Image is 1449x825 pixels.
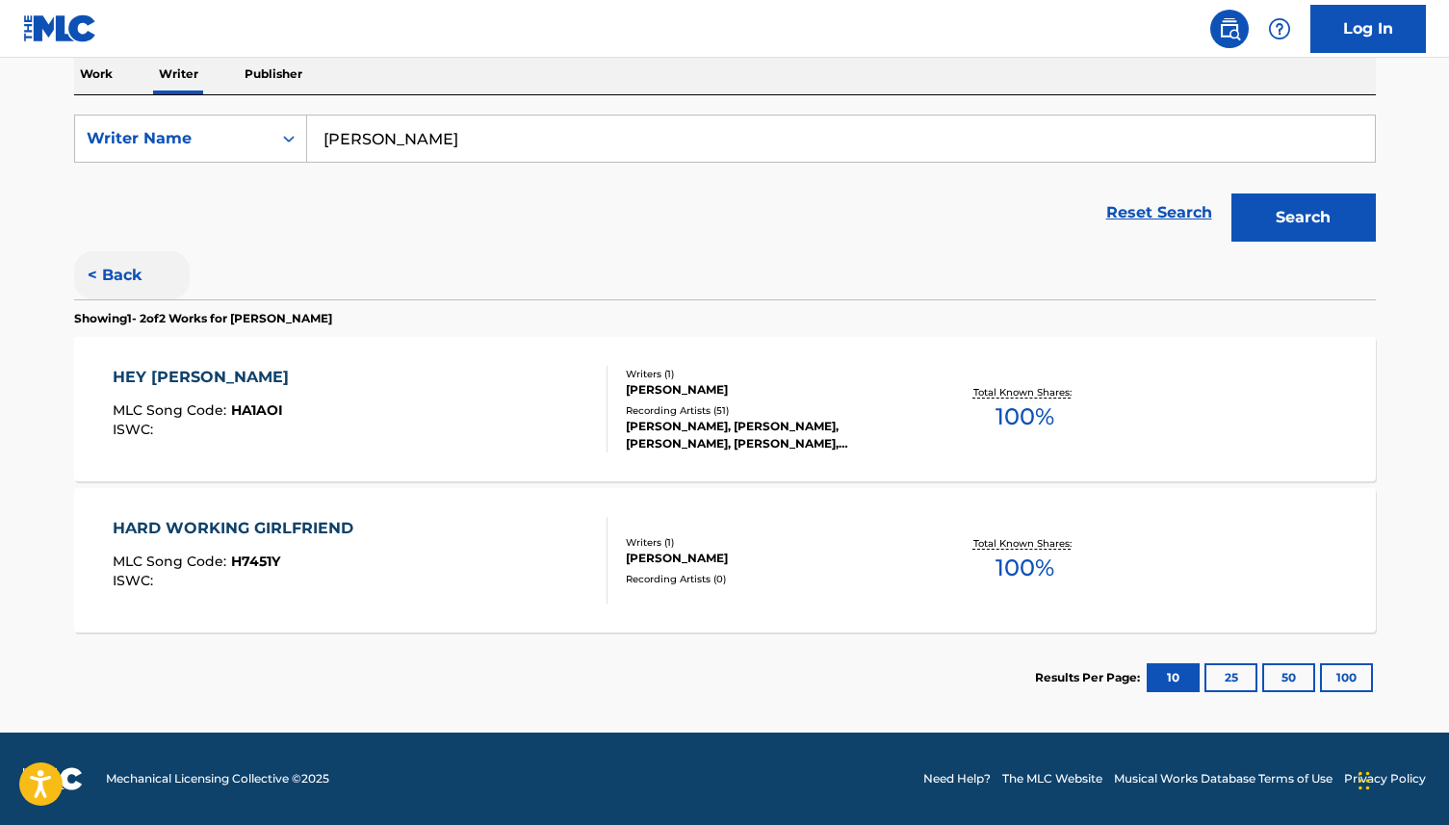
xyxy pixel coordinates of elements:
span: ISWC : [113,572,158,589]
p: Showing 1 - 2 of 2 Works for [PERSON_NAME] [74,310,332,327]
a: Privacy Policy [1344,770,1426,787]
p: Results Per Page: [1035,669,1145,686]
p: Work [74,54,118,94]
a: Need Help? [923,770,991,787]
button: 50 [1262,663,1315,692]
button: < Back [74,251,190,299]
div: HEY [PERSON_NAME] [113,366,298,389]
div: Recording Artists ( 51 ) [626,403,917,418]
button: 25 [1204,663,1257,692]
img: logo [23,767,83,790]
a: Log In [1310,5,1426,53]
a: The MLC Website [1002,770,1102,787]
span: Mechanical Licensing Collective © 2025 [106,770,329,787]
span: MLC Song Code : [113,401,231,419]
form: Search Form [74,115,1376,251]
a: HARD WORKING GIRLFRIENDMLC Song Code:H7451YISWC:Writers (1)[PERSON_NAME]Recording Artists (0)Tota... [74,488,1376,632]
div: Writer Name [87,127,260,150]
p: Publisher [239,54,308,94]
div: Writers ( 1 ) [626,367,917,381]
div: Help [1260,10,1299,48]
div: Writers ( 1 ) [626,535,917,550]
span: ISWC : [113,421,158,438]
img: MLC Logo [23,14,97,42]
span: H7451Y [231,553,280,570]
img: search [1218,17,1241,40]
div: Recording Artists ( 0 ) [626,572,917,586]
iframe: Chat Widget [1353,733,1449,825]
p: Writer [153,54,204,94]
button: 100 [1320,663,1373,692]
span: 100 % [996,400,1054,434]
button: 10 [1147,663,1200,692]
div: HARD WORKING GIRLFRIEND [113,517,363,540]
span: MLC Song Code : [113,553,231,570]
img: help [1268,17,1291,40]
p: Total Known Shares: [973,536,1076,551]
div: [PERSON_NAME], [PERSON_NAME], [PERSON_NAME], [PERSON_NAME], [PERSON_NAME] [626,418,917,452]
div: [PERSON_NAME] [626,381,917,399]
span: 100 % [996,551,1054,585]
a: Reset Search [1097,192,1222,234]
div: Drag [1358,752,1370,810]
span: HA1AOI [231,401,283,419]
button: Search [1231,193,1376,242]
a: Musical Works Database Terms of Use [1114,770,1333,787]
a: HEY [PERSON_NAME]MLC Song Code:HA1AOIISWC:Writers (1)[PERSON_NAME]Recording Artists (51)[PERSON_N... [74,337,1376,481]
p: Total Known Shares: [973,385,1076,400]
a: Public Search [1210,10,1249,48]
div: [PERSON_NAME] [626,550,917,567]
